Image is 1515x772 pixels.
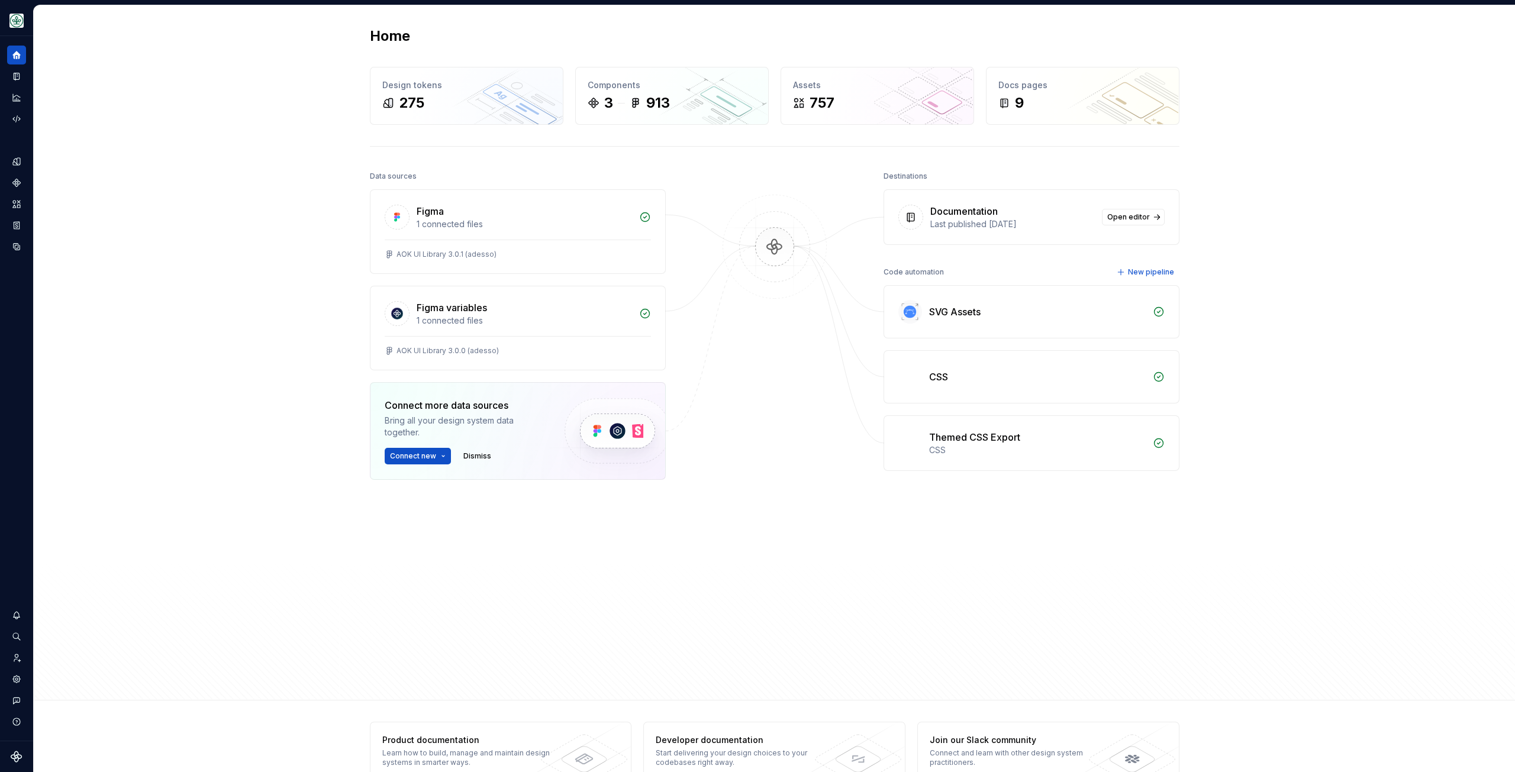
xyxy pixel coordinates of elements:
span: Open editor [1107,212,1150,222]
button: Contact support [7,691,26,710]
span: Connect new [390,451,436,461]
h2: Home [370,27,410,46]
a: Components3913 [575,67,769,125]
span: Dismiss [463,451,491,461]
div: Destinations [884,168,927,185]
a: Design tokens [7,152,26,171]
div: Themed CSS Export [929,430,1020,444]
button: Dismiss [458,448,497,464]
button: Notifications [7,606,26,625]
a: Invite team [7,648,26,667]
div: Last published [DATE] [930,218,1095,230]
a: Storybook stories [7,216,26,235]
div: 9 [1015,93,1024,112]
div: Connect more data sources [385,398,544,412]
div: Figma variables [417,301,487,315]
div: SVG Assets [929,305,981,319]
div: 1 connected files [417,315,632,327]
div: Code automation [884,264,944,280]
div: Developer documentation [656,734,828,746]
a: Documentation [7,67,26,86]
a: Assets [7,195,26,214]
div: Connect and learn with other design system practitioners. [930,748,1102,767]
button: Search ⌘K [7,627,26,646]
div: AOK UI Library 3.0.0 (adesso) [397,346,499,356]
div: Start delivering your design choices to your codebases right away. [656,748,828,767]
div: Design tokens [382,79,551,91]
a: Code automation [7,109,26,128]
div: Product documentation [382,734,555,746]
div: Bring all your design system data together. [385,415,544,438]
div: Learn how to build, manage and maintain design systems in smarter ways. [382,748,555,767]
img: df5db9ef-aba0-4771-bf51-9763b7497661.png [9,14,24,28]
div: CSS [929,370,948,384]
div: AOK UI Library 3.0.1 (adesso) [397,250,497,259]
span: New pipeline [1128,267,1174,277]
div: CSS [929,444,1146,456]
a: Home [7,46,26,64]
div: 913 [646,93,670,112]
div: Join our Slack community [930,734,1102,746]
div: Assets [793,79,962,91]
div: 275 [399,93,424,112]
a: Figma variables1 connected filesAOK UI Library 3.0.0 (adesso) [370,286,666,370]
a: Data sources [7,237,26,256]
div: Data sources [370,168,417,185]
a: Components [7,173,26,192]
a: Analytics [7,88,26,107]
button: New pipeline [1113,264,1179,280]
a: Docs pages9 [986,67,1179,125]
div: Docs pages [998,79,1167,91]
button: Connect new [385,448,451,464]
a: Design tokens275 [370,67,563,125]
a: Assets757 [781,67,974,125]
div: 757 [810,93,834,112]
div: 1 connected files [417,218,632,230]
div: Components [588,79,756,91]
div: 3 [604,93,613,112]
div: Figma [417,204,444,218]
a: Figma1 connected filesAOK UI Library 3.0.1 (adesso) [370,189,666,274]
div: Documentation [930,204,998,218]
svg: Supernova Logo [11,751,22,763]
a: Open editor [1102,209,1165,225]
a: Settings [7,670,26,689]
